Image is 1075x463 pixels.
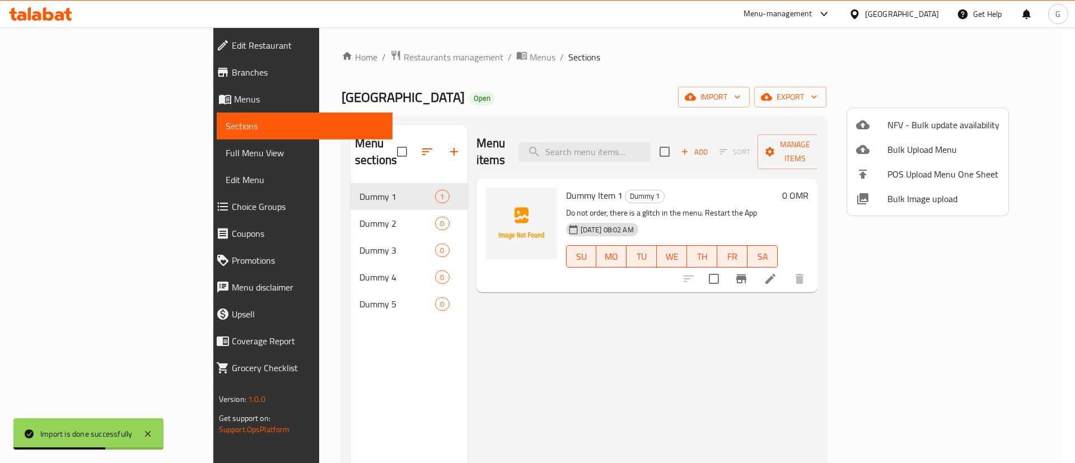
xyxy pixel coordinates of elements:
li: NFV - Bulk update availability [847,113,1008,137]
span: NFV - Bulk update availability [887,118,999,132]
li: POS Upload Menu One Sheet [847,162,1008,186]
li: Upload bulk menu [847,137,1008,162]
span: Bulk Upload Menu [887,143,999,156]
div: Import is done successfully [40,428,132,440]
span: Bulk Image upload [887,192,999,205]
span: POS Upload Menu One Sheet [887,167,999,181]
